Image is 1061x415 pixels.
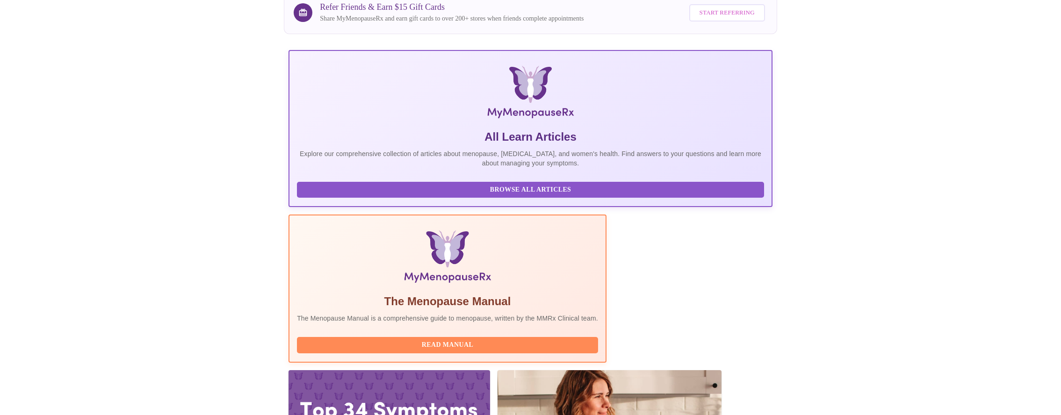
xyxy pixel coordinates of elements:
[297,337,598,353] button: Read Manual
[306,339,589,351] span: Read Manual
[370,66,692,122] img: MyMenopauseRx Logo
[306,184,755,196] span: Browse All Articles
[700,7,755,18] span: Start Referring
[297,182,764,198] button: Browse All Articles
[689,4,765,21] button: Start Referring
[320,14,584,23] p: Share MyMenopauseRx and earn gift cards to over 200+ stores when friends complete appointments
[297,340,600,348] a: Read Manual
[297,294,598,309] h5: The Menopause Manual
[297,185,766,193] a: Browse All Articles
[320,2,584,12] h3: Refer Friends & Earn $15 Gift Cards
[345,230,550,286] img: Menopause Manual
[297,314,598,323] p: The Menopause Manual is a comprehensive guide to menopause, written by the MMRx Clinical team.
[297,129,764,144] h5: All Learn Articles
[297,149,764,168] p: Explore our comprehensive collection of articles about menopause, [MEDICAL_DATA], and women's hea...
